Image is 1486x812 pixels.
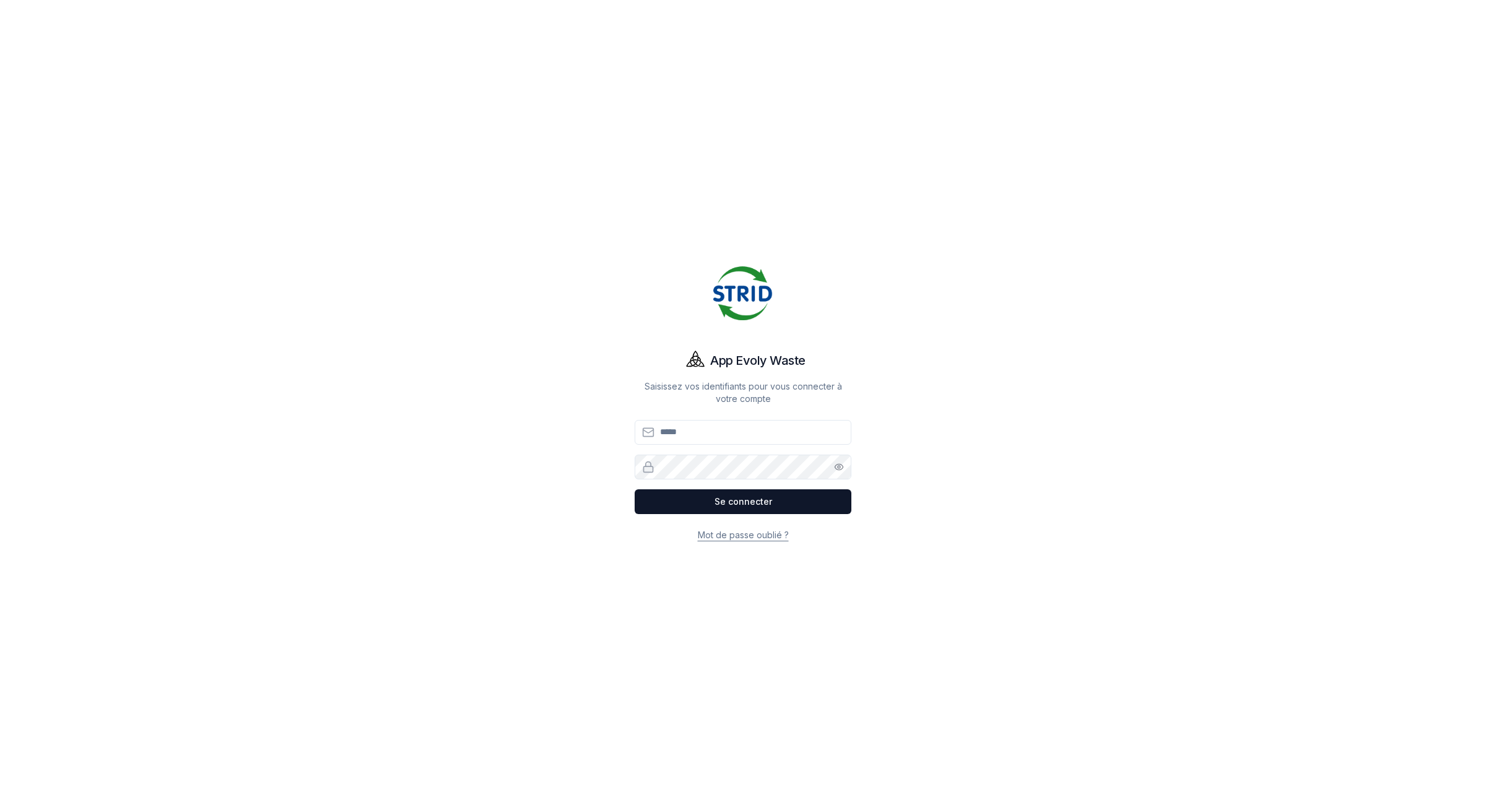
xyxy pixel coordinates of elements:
[680,346,710,375] img: Evoly Logo
[710,352,806,369] h1: App Evoly Waste
[635,489,851,514] button: Se connecter
[713,264,773,323] img: Strid Logo
[635,380,851,405] p: Saisissez vos identifiants pour vous connecter à votre compte
[698,530,789,540] a: Mot de passe oublié ?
